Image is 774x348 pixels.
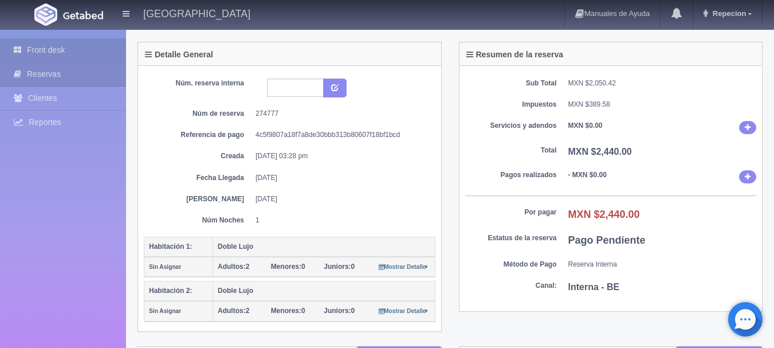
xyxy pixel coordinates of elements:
span: 0 [324,263,355,271]
small: Mostrar Detalle [379,308,429,314]
dd: 4c5f9807a18f7a8de30bbb313b80607f18bf1bcd [256,130,427,140]
th: Doble Lujo [213,281,435,302]
span: Repecion [710,9,747,18]
dt: Canal: [465,281,557,291]
b: Habitación 2: [149,287,192,295]
dt: Referencia de pago [152,130,244,140]
dt: Método de Pago [465,260,557,269]
strong: Adultos: [218,263,246,271]
dd: MXN $389.58 [568,100,757,110]
dt: Servicios y adendos [465,121,557,131]
dd: [DATE] [256,194,427,204]
dt: Sub Total [465,79,557,88]
dt: Estatus de la reserva [465,233,557,243]
b: MXN $2,440.00 [568,209,640,220]
small: Sin Asignar [149,308,181,314]
dt: [PERSON_NAME] [152,194,244,204]
dt: Impuestos [465,100,557,110]
strong: Juniors: [324,307,351,315]
dt: Total [465,146,557,155]
b: Habitación 1: [149,243,192,251]
span: 2 [218,263,249,271]
span: 0 [271,263,305,271]
strong: Menores: [271,307,301,315]
a: Mostrar Detalle [379,263,429,271]
b: MXN $2,440.00 [568,147,632,157]
dt: Núm de reserva [152,109,244,119]
h4: Detalle General [145,50,213,59]
span: 2 [218,307,249,315]
dt: Pagos realizados [465,170,557,180]
small: Mostrar Detalle [379,264,429,270]
dd: [DATE] [256,173,427,183]
dt: Fecha Llegada [152,173,244,183]
strong: Adultos: [218,307,246,315]
b: - MXN $0.00 [568,171,607,179]
dt: Creada [152,151,244,161]
th: Doble Lujo [213,237,435,257]
strong: Juniors: [324,263,351,271]
dd: 274777 [256,109,427,119]
img: Getabed [63,11,103,19]
dd: Reserva Interna [568,260,757,269]
dt: Núm Noches [152,216,244,225]
b: Pago Pendiente [568,234,646,246]
img: Getabed [34,3,57,26]
dt: Por pagar [465,208,557,217]
b: MXN $0.00 [568,122,603,130]
small: Sin Asignar [149,264,181,270]
span: 0 [271,307,305,315]
b: Interna - BE [568,282,620,292]
dd: [DATE] 03:28 pm [256,151,427,161]
dd: MXN $2,050.42 [568,79,757,88]
h4: Resumen de la reserva [466,50,564,59]
span: 0 [324,307,355,315]
dt: Núm. reserva interna [152,79,244,88]
a: Mostrar Detalle [379,307,429,315]
h4: [GEOGRAPHIC_DATA] [143,6,250,20]
dd: 1 [256,216,427,225]
strong: Menores: [271,263,301,271]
